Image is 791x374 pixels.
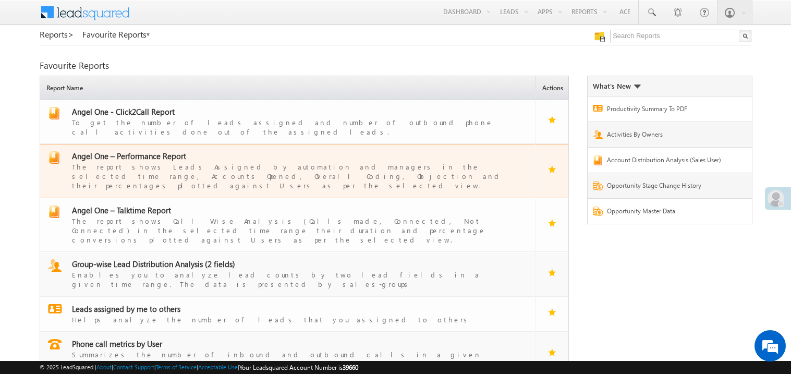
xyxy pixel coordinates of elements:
div: The report shows Leads Assigned by automation and managers in the selected time range, Accounts O... [72,161,516,190]
img: What's new [634,85,641,89]
span: © 2025 LeadSquared | | | | | [40,363,358,372]
span: Angel One - Click2Call Report [72,106,175,117]
a: report Angel One – Performance ReportThe report shows Leads Assigned by automation and managers i... [45,151,531,190]
img: Report [593,105,603,112]
a: Productivity Summary To PDF [607,104,729,116]
a: Contact Support [113,364,154,370]
a: report Angel One - Click2Call ReportTo get the number of leads assigned and number of outbound ph... [45,107,531,137]
img: report [48,107,60,119]
div: Favourite Reports [40,61,751,70]
a: Opportunity Master Data [607,207,729,219]
span: Angel One – Performance Report [72,151,186,161]
span: Angel One – Talktime Report [72,205,171,215]
div: To get the number of leads assigned and number of outbound phone call activities done out of the ... [72,117,516,137]
div: The report shows Call Wise Analysis (Calls made, Connected, Not Connected) in the selected time r... [72,215,516,245]
a: report Phone call metrics by UserSummarizes the number of inbound and outbound calls in a given t... [45,339,531,369]
span: Phone call metrics by User [72,339,162,349]
div: What's New [593,81,641,91]
span: Actions [539,78,568,99]
img: Report [593,207,603,216]
span: Report Name [43,78,535,99]
img: Report [593,181,603,190]
input: Search Reports [610,30,751,42]
a: Opportunity Stage Change History [607,181,729,193]
a: report Group-wise Lead Distribution Analysis (2 fields)Enables you to analyze lead counts by two ... [45,259,531,289]
div: Helps analyze the number of leads that you assigned to others [72,314,516,324]
a: About [96,364,112,370]
img: Report [593,130,603,139]
a: Activities By Owners [607,130,729,142]
img: report [48,304,62,313]
a: report Angel One – Talktime ReportThe report shows Call Wise Analysis (Calls made, Connected, Not... [45,206,531,245]
span: > [68,28,74,40]
a: Terms of Service [156,364,197,370]
span: 39660 [343,364,358,371]
span: Leads assigned by me to others [72,304,180,314]
a: Favourite Reports [82,30,151,39]
img: Report [593,155,603,165]
a: Account Distribution Analysis (Sales User) [607,155,729,167]
a: report Leads assigned by me to othersHelps analyze the number of leads that you assigned to others [45,304,531,324]
img: Manage all your saved reports! [594,31,605,42]
img: report [48,151,60,164]
span: Group-wise Lead Distribution Analysis (2 fields) [72,259,235,269]
span: Your Leadsquared Account Number is [239,364,358,371]
img: report [48,339,62,349]
div: Enables you to analyze lead counts by two lead fields in a given time range. The data is presente... [72,269,516,289]
img: report [48,206,60,218]
a: Acceptable Use [198,364,238,370]
img: report [48,259,62,272]
a: Reports> [40,30,74,39]
div: Summarizes the number of inbound and outbound calls in a given timeperiod by users [72,349,516,369]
